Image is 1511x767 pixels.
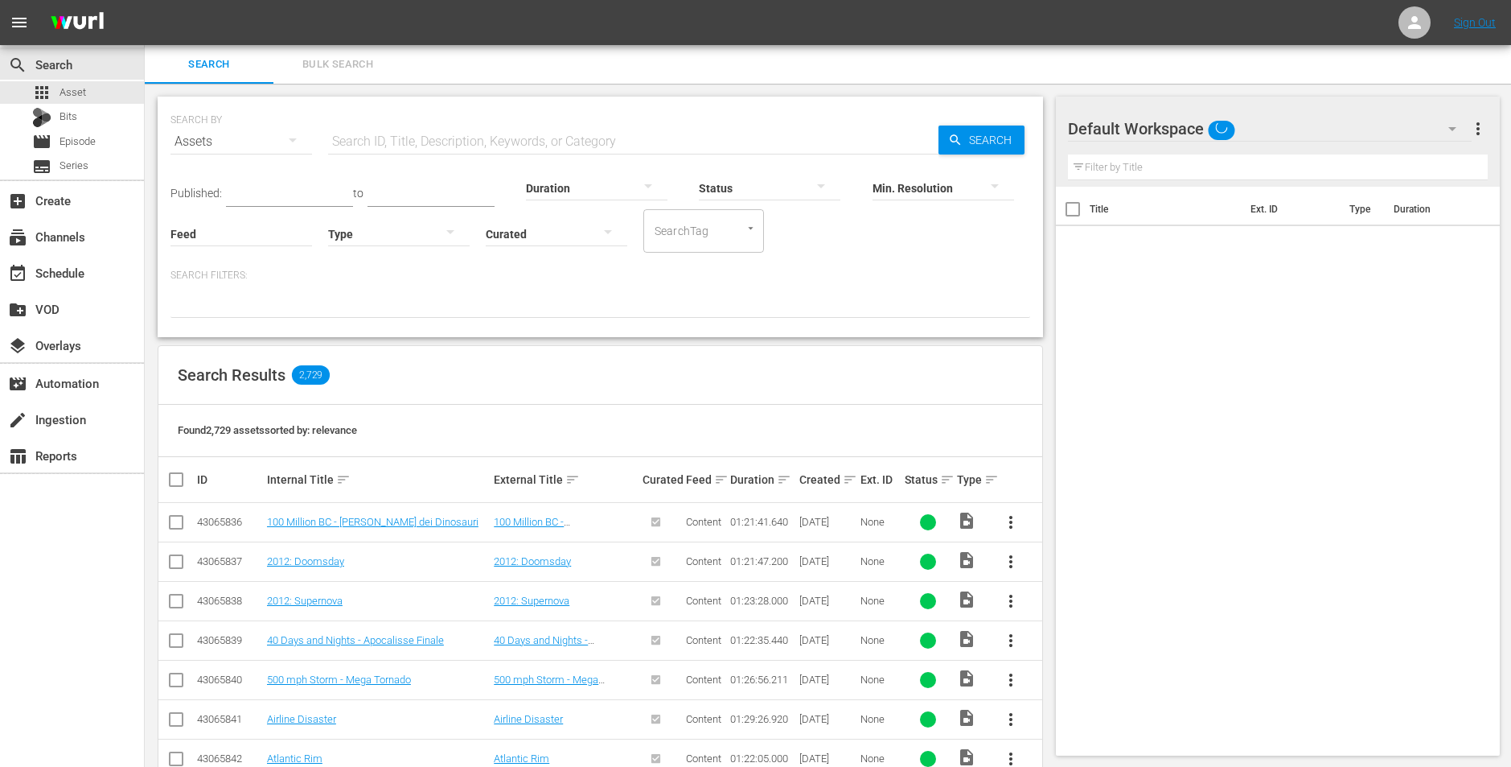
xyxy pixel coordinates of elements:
button: more_vert [992,700,1030,739]
a: 500 mph Storm - Mega Tornado [267,674,411,686]
span: more_vert [1001,592,1020,611]
span: more_vert [1001,710,1020,729]
button: more_vert [992,582,1030,621]
div: None [860,595,899,607]
div: 43065840 [197,674,262,686]
div: 01:29:26.920 [730,713,795,725]
button: more_vert [992,542,1030,581]
div: 43065838 [197,595,262,607]
div: None [860,753,899,765]
span: Content [686,634,721,646]
span: Content [686,516,721,528]
div: None [860,674,899,686]
div: [DATE] [799,753,856,765]
span: Content [686,595,721,607]
span: Channels [8,228,27,247]
div: None [860,555,899,567]
div: Assets [170,119,312,164]
div: Internal Title [267,470,489,489]
span: sort [714,472,729,487]
span: Asset [60,85,86,101]
a: Airline Disaster [267,713,336,725]
div: [DATE] [799,674,856,686]
a: 100 Million BC - [PERSON_NAME] dei Dinosauri [494,516,633,540]
div: 43065842 [197,753,262,765]
span: Content [686,674,721,686]
div: Created [799,470,856,489]
span: VOD [8,300,27,320]
span: Video [957,511,976,530]
span: Ingestion [8,410,27,430]
th: Type [1340,187,1384,232]
button: more_vert [1468,109,1488,148]
button: more_vert [992,661,1030,699]
span: sort [843,472,857,487]
span: Video [957,748,976,767]
button: Open [743,221,758,236]
span: Search [8,56,27,75]
div: [DATE] [799,634,856,646]
span: Reports [8,447,27,466]
div: None [860,516,899,528]
div: 43065839 [197,634,262,646]
a: Airline Disaster [494,713,563,725]
div: Curated [643,473,681,486]
a: 40 Days and Nights - Apocalisse Finale [267,634,444,646]
span: Published: [170,187,222,200]
button: more_vert [992,621,1030,660]
span: Video [957,551,976,570]
span: more_vert [1001,552,1020,571]
div: Ext. ID [860,473,899,486]
div: Type [957,470,987,489]
a: 2012: Doomsday [494,555,571,567]
th: Ext. ID [1241,187,1340,232]
span: sort [777,472,791,487]
span: Overlays [8,336,27,356]
a: 2012: Doomsday [267,555,344,567]
div: 01:23:28.000 [730,595,795,607]
span: Bulk Search [283,56,392,74]
div: Default Workspace [1068,106,1472,151]
button: Search [938,126,1024,155]
span: more_vert [1001,631,1020,650]
span: more_vert [1468,119,1488,138]
span: Content [686,713,721,725]
span: Content [686,555,721,567]
span: Series [60,158,88,174]
span: sort [984,472,999,487]
a: Atlantic Rim [494,753,549,765]
div: 01:22:05.000 [730,753,795,765]
span: Series [32,157,51,176]
span: Video [957,629,976,649]
span: Search [963,126,1024,155]
div: Duration [730,470,795,489]
span: sort [565,472,580,487]
span: Asset [32,83,51,102]
a: 40 Days and Nights - Apocalisse Finale [494,634,594,658]
div: None [860,713,899,725]
span: to [353,187,363,200]
div: 01:22:35.440 [730,634,795,646]
a: 100 Million BC - [PERSON_NAME] dei Dinosauri [267,516,478,528]
div: 43065841 [197,713,262,725]
span: menu [10,13,29,32]
span: 2,729 [292,365,330,385]
span: sort [336,472,351,487]
div: [DATE] [799,516,856,528]
div: 43065837 [197,555,262,567]
div: ID [197,473,262,486]
div: Feed [686,470,725,489]
div: External Title [494,470,638,489]
span: sort [940,472,955,487]
button: more_vert [992,503,1030,542]
div: 01:21:41.640 [730,516,795,528]
div: 01:21:47.200 [730,555,795,567]
div: [DATE] [799,595,856,607]
span: Episode [32,132,51,151]
span: more_vert [1001,670,1020,690]
a: Sign Out [1454,16,1496,29]
div: Status [905,470,952,489]
div: [DATE] [799,555,856,567]
span: Automation [8,374,27,394]
span: Search Results [178,365,285,385]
